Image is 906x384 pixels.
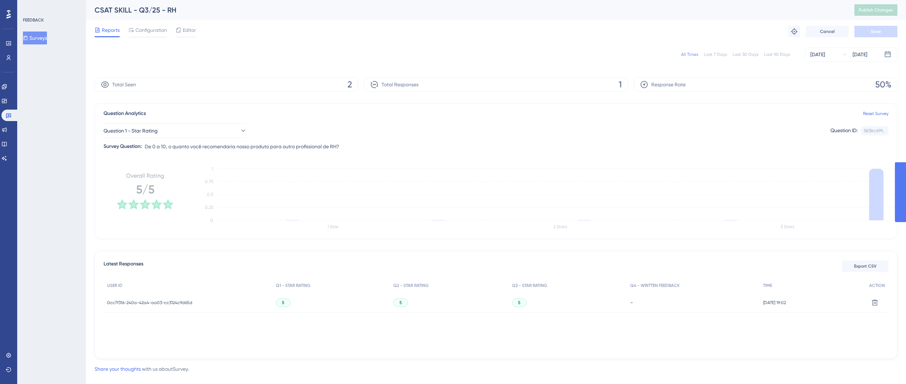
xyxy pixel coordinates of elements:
span: 5 [282,300,284,306]
span: ACTION [869,283,885,288]
button: Export CSV [842,260,888,272]
div: Last 90 Days [764,52,790,57]
text: 1 Star [327,224,339,229]
span: Question Analytics [104,109,146,118]
div: CSAT SKILL - Q3/25 - RH [95,5,837,15]
text: 2 Stars [553,224,567,229]
span: [DATE] 19:02 [763,300,786,306]
tspan: 0 [210,218,213,223]
span: Editor [183,26,196,34]
a: Reset Survey [863,111,888,116]
span: Q3 - STAR RATING [512,283,547,288]
span: Publish Changes [859,7,893,13]
tspan: 0.75 [205,179,213,184]
span: 50% [875,79,891,90]
span: 2 [347,79,352,90]
div: [DATE] [853,50,867,59]
button: Question 1 - Star Rating [104,124,247,138]
button: Publish Changes [854,4,897,16]
span: 5/5 [136,182,154,197]
div: Last 7 Days [704,52,727,57]
div: Survey Question: [104,142,142,151]
span: Latest Responses [104,260,143,273]
div: FEEDBACK [23,17,44,23]
tspan: 0.5 [207,192,213,197]
text: 3 Stars [781,224,794,229]
div: Last 30 Days [733,52,758,57]
tspan: 1 [212,166,213,171]
span: Total Responses [382,80,418,89]
button: Cancel [806,26,849,37]
span: 5 [518,300,521,306]
div: [DATE] [810,50,825,59]
span: Reports [102,26,120,34]
span: 1 [619,79,622,90]
span: Overall Rating [126,172,164,180]
span: Question 1 - Star Rating [104,126,158,135]
div: All Times [681,52,698,57]
span: Q4 - WRITTEN FEEDBACK [630,283,680,288]
span: Cancel [820,29,835,34]
span: De 0 a 10, o quanto você recomendaria nosso produto para outro profissional de RH? [145,142,339,151]
span: Response Rate [651,80,686,89]
span: Q1 - STAR RATING [276,283,310,288]
span: USER ID [107,283,123,288]
span: TIME [763,283,772,288]
iframe: UserGuiding AI Assistant Launcher [876,356,897,377]
span: Save [871,29,881,34]
div: - [630,299,756,306]
span: Configuration [135,26,167,34]
div: with us about Survey . [95,365,189,373]
a: Share your thoughts [95,366,141,372]
span: 5 [399,300,402,306]
tspan: 0.25 [205,205,213,210]
button: Save [854,26,897,37]
span: Q2 - STAR RATING [393,283,428,288]
div: Question ID: [830,126,858,135]
span: 0cc7f316-240a-42a4-aa03-cc3124c9d65d [107,300,192,306]
span: Export CSV [854,263,877,269]
div: 5838cd99... [864,128,885,134]
span: Total Seen [112,80,136,89]
button: Surveys [23,32,47,44]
